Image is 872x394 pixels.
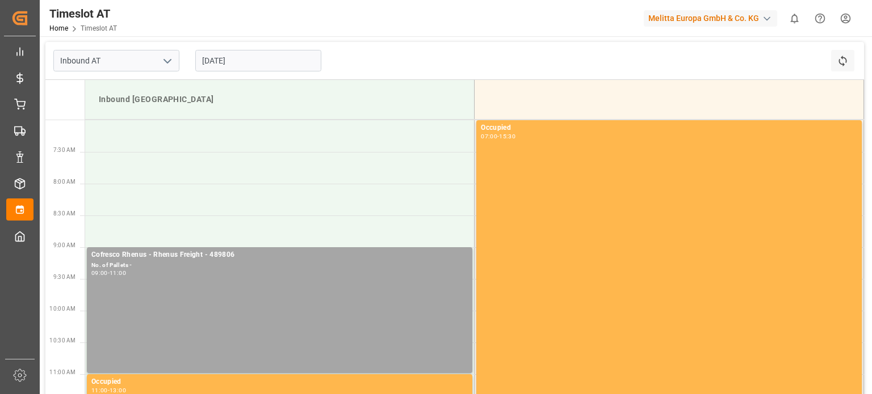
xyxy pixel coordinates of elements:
[49,24,68,32] a: Home
[481,122,857,134] div: Occupied
[91,249,468,261] div: Cofresco Rhenus - Rhenus Freight - 489806
[497,134,499,139] div: -
[481,134,497,139] div: 07:00
[644,7,782,29] button: Melitta Europa GmbH & Co. KG
[110,270,126,276] div: 11:00
[195,50,321,71] input: DD-MM-YYYY
[49,5,117,22] div: Timeslot AT
[644,10,777,27] div: Melitta Europa GmbH & Co. KG
[782,6,807,31] button: show 0 new notifications
[91,376,468,388] div: Occupied
[53,50,179,71] input: Type to search/select
[53,242,76,248] span: 9:00 AM
[108,270,110,276] div: -
[110,388,126,393] div: 13:00
[49,306,76,312] span: 10:00 AM
[53,179,76,185] span: 8:00 AM
[49,369,76,375] span: 11:00 AM
[94,89,465,110] div: Inbound [GEOGRAPHIC_DATA]
[91,270,108,276] div: 09:00
[53,147,76,153] span: 7:30 AM
[53,274,76,280] span: 9:30 AM
[91,261,468,270] div: No. of Pallets -
[53,210,76,217] span: 8:30 AM
[499,134,515,139] div: 15:30
[49,337,76,344] span: 10:30 AM
[108,388,110,393] div: -
[158,52,175,70] button: open menu
[91,388,108,393] div: 11:00
[807,6,833,31] button: Help Center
